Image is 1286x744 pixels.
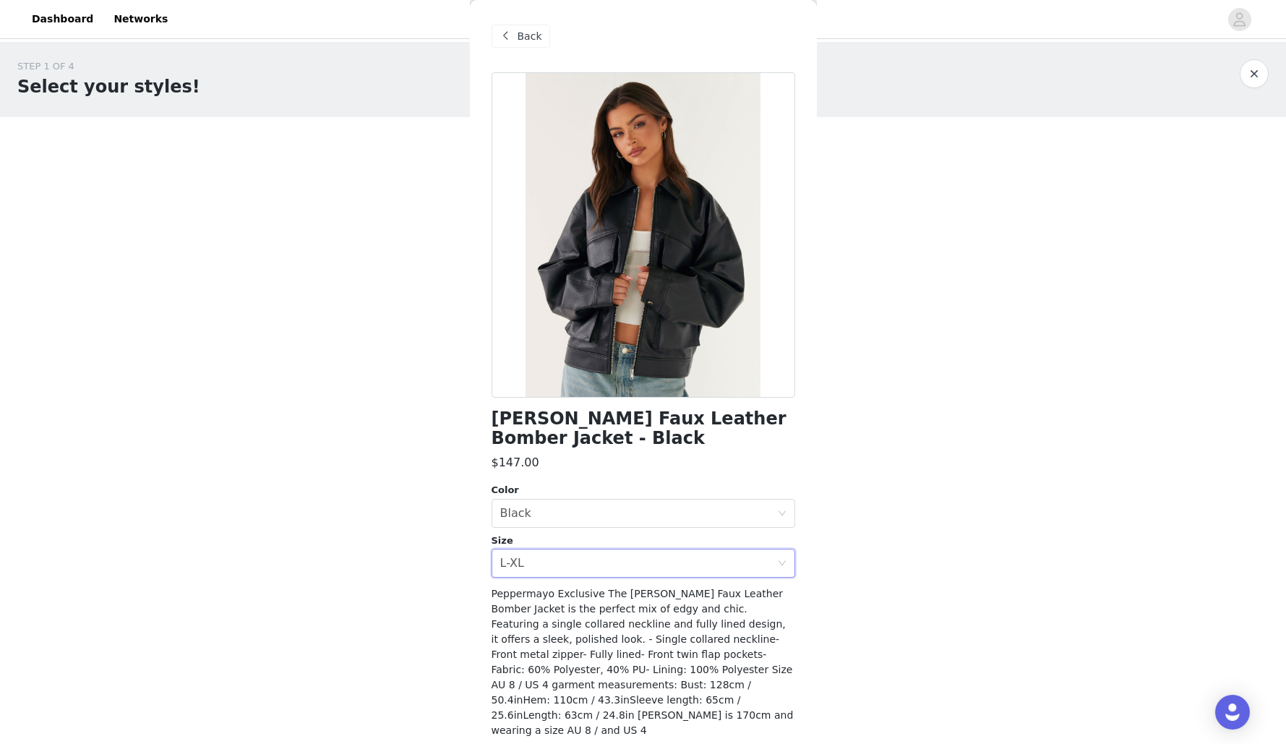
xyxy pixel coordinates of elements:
a: Networks [105,3,176,35]
div: L-XL [500,550,524,577]
div: STEP 1 OF 4 [17,59,200,74]
a: Dashboard [23,3,102,35]
h3: $147.00 [492,454,539,471]
span: Peppermayo Exclusive The [PERSON_NAME] Faux Leather Bomber Jacket is the perfect mix of edgy and ... [492,588,794,736]
div: Black [500,500,531,527]
div: avatar [1233,8,1246,31]
span: Back [518,29,542,44]
h1: Select your styles! [17,74,200,100]
div: Open Intercom Messenger [1215,695,1250,730]
div: Color [492,483,795,497]
h1: [PERSON_NAME] Faux Leather Bomber Jacket - Black [492,409,795,448]
div: Size [492,534,795,548]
